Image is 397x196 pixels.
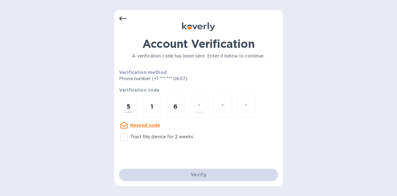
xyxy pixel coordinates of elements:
b: Verification method [119,70,167,75]
h1: Account Verification [119,37,278,50]
u: Resend code [130,123,160,128]
p: A verification code has been sent. Enter it below to continue. [119,53,278,59]
p: Trust this device for 2 weeks [130,134,193,140]
p: Verification code [119,87,278,93]
p: Phone number (+1 *** *** 0607) [119,75,235,82]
